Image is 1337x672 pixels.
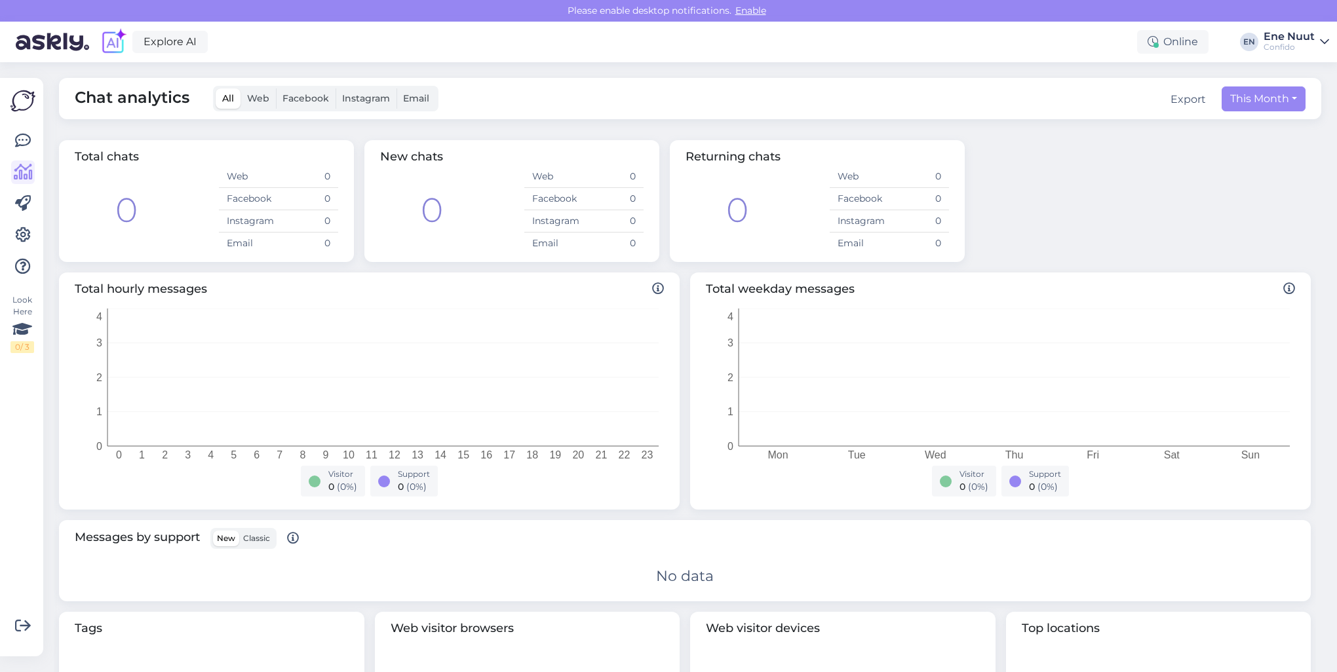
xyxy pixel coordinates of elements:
[968,481,988,493] span: ( 0 %)
[572,449,584,460] tspan: 20
[219,166,279,188] td: Web
[343,449,355,460] tspan: 10
[403,92,429,104] span: Email
[686,149,781,164] span: Returning chats
[830,166,889,188] td: Web
[75,528,299,549] span: Messages by support
[277,449,282,460] tspan: 7
[132,31,208,53] a: Explore AI
[731,5,770,16] span: Enable
[10,294,34,353] div: Look Here
[328,468,357,480] div: Visitor
[116,449,122,460] tspan: 0
[75,280,664,298] span: Total hourly messages
[96,311,102,322] tspan: 4
[830,233,889,255] td: Email
[727,311,733,322] tspan: 4
[889,233,949,255] td: 0
[925,449,946,460] tspan: Wed
[435,449,446,460] tspan: 14
[830,188,889,210] td: Facebook
[457,449,469,460] tspan: 15
[406,481,427,493] span: ( 0 %)
[889,210,949,233] td: 0
[231,449,237,460] tspan: 5
[279,210,338,233] td: 0
[10,88,35,113] img: Askly Logo
[185,449,191,460] tspan: 3
[480,449,492,460] tspan: 16
[889,188,949,210] td: 0
[282,92,329,104] span: Facebook
[96,406,102,417] tspan: 1
[959,481,965,493] span: 0
[727,441,733,452] tspan: 0
[254,449,260,460] tspan: 6
[421,185,443,236] div: 0
[337,481,357,493] span: ( 0 %)
[584,233,644,255] td: 0
[584,210,644,233] td: 0
[524,166,584,188] td: Web
[524,188,584,210] td: Facebook
[389,449,400,460] tspan: 12
[830,210,889,233] td: Instagram
[162,449,168,460] tspan: 2
[1264,42,1315,52] div: Confido
[1137,30,1209,54] div: Online
[398,481,404,493] span: 0
[380,149,443,164] span: New chats
[706,620,980,637] span: Web visitor devices
[219,210,279,233] td: Instagram
[1029,468,1061,480] div: Support
[959,468,988,480] div: Visitor
[75,620,349,637] span: Tags
[75,149,139,164] span: Total chats
[217,533,235,543] span: New
[726,185,748,236] div: 0
[1022,620,1296,637] span: Top locations
[727,406,733,417] tspan: 1
[208,449,214,460] tspan: 4
[96,372,102,383] tspan: 2
[342,92,390,104] span: Instagram
[503,449,515,460] tspan: 17
[656,565,714,587] div: No data
[139,449,145,460] tspan: 1
[1005,449,1024,460] tspan: Thu
[279,188,338,210] td: 0
[219,188,279,210] td: Facebook
[1164,449,1180,460] tspan: Sat
[848,449,866,460] tspan: Tue
[549,449,561,460] tspan: 19
[75,86,189,111] span: Chat analytics
[412,449,423,460] tspan: 13
[1087,449,1099,460] tspan: Fri
[768,449,788,460] tspan: Mon
[328,481,334,493] span: 0
[889,166,949,188] td: 0
[584,166,644,188] td: 0
[279,233,338,255] td: 0
[727,372,733,383] tspan: 2
[619,449,630,460] tspan: 22
[96,337,102,348] tspan: 3
[642,449,653,460] tspan: 23
[219,233,279,255] td: Email
[1222,86,1306,111] button: This Month
[391,620,665,637] span: Web visitor browsers
[1171,92,1206,107] button: Export
[398,468,430,480] div: Support
[366,449,378,460] tspan: 11
[1264,31,1315,42] div: Ene Nuut
[727,337,733,348] tspan: 3
[96,441,102,452] tspan: 0
[1264,31,1329,52] a: Ene NuutConfido
[243,533,270,543] span: Classic
[100,28,127,56] img: explore-ai
[115,185,138,236] div: 0
[1037,481,1058,493] span: ( 0 %)
[524,233,584,255] td: Email
[524,210,584,233] td: Instagram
